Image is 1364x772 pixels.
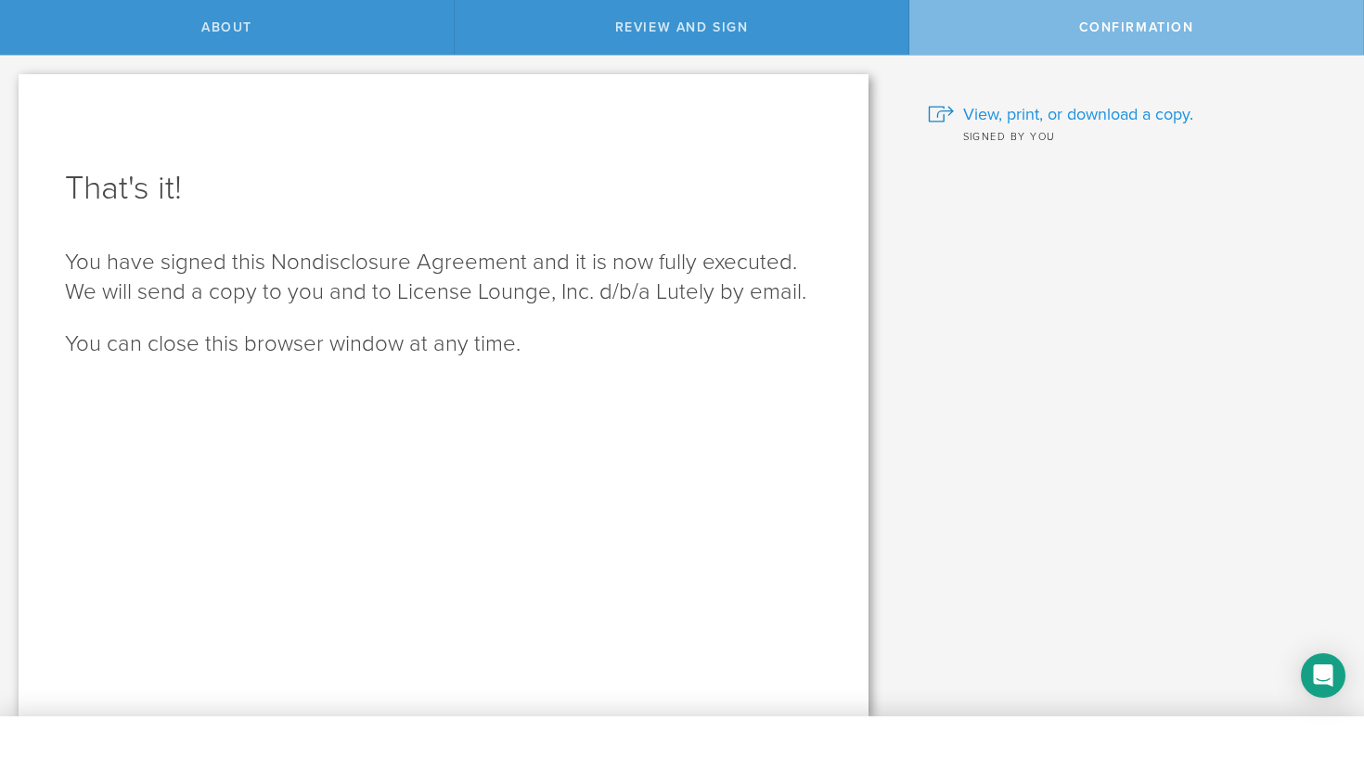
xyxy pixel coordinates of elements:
span: View, print, or download a copy. [963,102,1193,126]
h1: That's it! [65,166,822,211]
p: You have signed this Nondisclosure Agreement and it is now fully executed. We will send a copy to... [65,248,822,307]
span: Confirmation [1079,19,1194,35]
span: About [201,19,252,35]
span: Review and sign [615,19,749,35]
div: Signed by you [928,126,1337,145]
p: You can close this browser window at any time. [65,329,822,359]
div: Open Intercom Messenger [1301,653,1345,698]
